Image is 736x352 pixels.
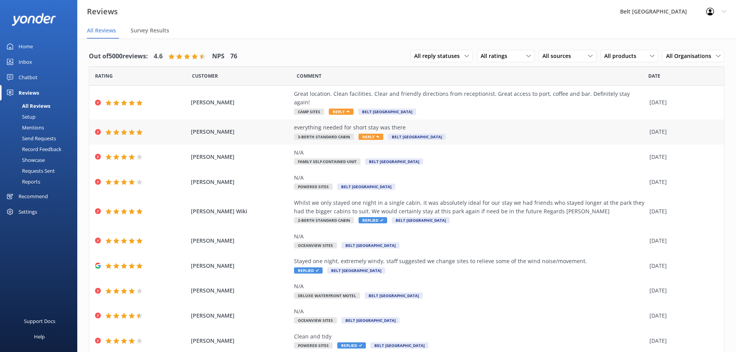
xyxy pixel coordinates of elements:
[649,236,714,245] div: [DATE]
[191,286,291,295] span: [PERSON_NAME]
[5,100,50,111] div: All Reviews
[294,199,646,216] div: Whilst we only stayed one night in a single cabin, it was absolutely ideal for our stay we had fr...
[191,262,291,270] span: [PERSON_NAME]
[294,217,354,223] span: 2-Berth Standard Cabin
[604,52,641,60] span: All products
[19,189,48,204] div: Recommend
[294,342,333,349] span: Powered Sites
[365,158,423,165] span: Belt [GEOGRAPHIC_DATA]
[294,123,646,132] div: everything needed for short stay was there
[12,13,56,26] img: yonder-white-logo.png
[5,176,77,187] a: Reports
[358,109,416,115] span: Belt [GEOGRAPHIC_DATA]
[192,72,218,80] span: Date
[649,128,714,136] div: [DATE]
[19,39,33,54] div: Home
[294,332,646,341] div: Clean and tidy
[5,111,77,122] a: Setup
[24,313,55,329] div: Support Docs
[365,292,423,299] span: Belt [GEOGRAPHIC_DATA]
[649,207,714,216] div: [DATE]
[371,342,428,349] span: Belt [GEOGRAPHIC_DATA]
[5,144,77,155] a: Record Feedback
[649,286,714,295] div: [DATE]
[329,109,354,115] span: Reply
[294,292,360,299] span: Deluxe Waterfront Motel
[294,282,646,291] div: N/A
[89,51,148,61] h4: Out of 5000 reviews:
[5,176,40,187] div: Reports
[294,317,337,323] span: Oceanview Sites
[5,100,77,111] a: All Reviews
[191,98,291,107] span: [PERSON_NAME]
[649,153,714,161] div: [DATE]
[191,178,291,186] span: [PERSON_NAME]
[19,204,37,219] div: Settings
[294,257,646,265] div: Stayed one night, extremely windy, staff suggested we change sites to relieve some of the wind no...
[294,148,646,157] div: N/A
[191,311,291,320] span: [PERSON_NAME]
[294,242,337,248] span: Oceanview Sites
[294,173,646,182] div: N/A
[649,262,714,270] div: [DATE]
[5,155,77,165] a: Showcase
[191,236,291,245] span: [PERSON_NAME]
[154,51,163,61] h4: 4.6
[5,122,77,133] a: Mentions
[542,52,576,60] span: All sources
[131,27,169,34] span: Survey Results
[191,337,291,345] span: [PERSON_NAME]
[294,90,646,107] div: Great location. Clean facilities. Clear and friendly directions from receptionist. Great access t...
[5,111,36,122] div: Setup
[649,337,714,345] div: [DATE]
[294,158,360,165] span: Family Self-Contained Unit
[337,342,366,349] span: Replied
[359,134,383,140] span: Reply
[191,128,291,136] span: [PERSON_NAME]
[34,329,45,344] div: Help
[95,72,113,80] span: Date
[19,70,37,85] div: Chatbot
[5,155,45,165] div: Showcase
[230,51,237,61] h4: 76
[19,54,32,70] div: Inbox
[414,52,464,60] span: All reply statuses
[649,311,714,320] div: [DATE]
[392,217,450,223] span: Belt [GEOGRAPHIC_DATA]
[648,72,660,80] span: Date
[191,207,291,216] span: [PERSON_NAME] Wiki
[294,134,354,140] span: 3-Berth Standard Cabin
[649,98,714,107] div: [DATE]
[481,52,512,60] span: All ratings
[5,133,56,144] div: Send Requests
[294,307,646,316] div: N/A
[87,27,116,34] span: All Reviews
[19,85,39,100] div: Reviews
[388,134,446,140] span: Belt [GEOGRAPHIC_DATA]
[294,109,324,115] span: Camp Sites
[297,72,321,80] span: Question
[327,267,385,274] span: Belt [GEOGRAPHIC_DATA]
[342,242,399,248] span: Belt [GEOGRAPHIC_DATA]
[294,267,323,274] span: Replied
[191,153,291,161] span: [PERSON_NAME]
[5,165,55,176] div: Requests Sent
[87,5,118,18] h3: Reviews
[5,122,44,133] div: Mentions
[294,184,333,190] span: Powered Sites
[212,51,224,61] h4: NPS
[337,184,395,190] span: Belt [GEOGRAPHIC_DATA]
[5,144,61,155] div: Record Feedback
[649,178,714,186] div: [DATE]
[294,232,646,241] div: N/A
[5,133,77,144] a: Send Requests
[342,317,399,323] span: Belt [GEOGRAPHIC_DATA]
[666,52,716,60] span: All Organisations
[5,165,77,176] a: Requests Sent
[359,217,387,223] span: Replied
